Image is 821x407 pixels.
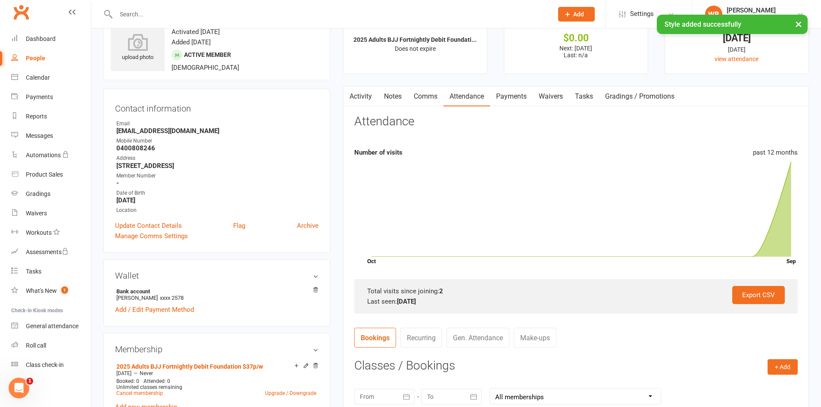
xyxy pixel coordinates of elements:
a: General attendance kiosk mode [11,317,91,336]
strong: Number of visits [354,149,403,156]
a: Tasks [569,87,599,106]
strong: - [116,179,318,187]
a: Attendance [443,87,490,106]
a: Upgrade / Downgrade [265,390,316,396]
a: Export CSV [732,286,785,304]
strong: 2 [439,287,443,295]
div: $0.00 [512,34,640,43]
div: Reports [26,113,47,120]
span: 1 [26,378,33,385]
strong: [STREET_ADDRESS] [116,162,318,170]
a: What's New1 [11,281,91,301]
span: xxxx 2578 [160,295,184,301]
a: Product Sales [11,165,91,184]
div: [DATE] [673,34,801,43]
div: Location [116,206,318,214]
div: Automations [26,152,61,158]
strong: Bank account [116,288,314,295]
span: Never [140,370,153,376]
div: Control Martial Arts [727,14,779,22]
div: [PERSON_NAME] [727,6,779,14]
div: People [26,55,45,62]
div: Mobile Number [116,137,318,145]
a: Manage Comms Settings [115,231,188,241]
a: Tasks [11,262,91,281]
a: Gen. Attendance [446,328,509,348]
a: Reports [11,107,91,126]
div: upload photo [111,34,165,62]
div: Waivers [26,210,47,217]
a: Comms [408,87,443,106]
div: Member Number [116,172,318,180]
span: Unlimited classes remaining [116,384,182,390]
button: + Add [768,359,798,375]
div: Calendar [26,74,50,81]
a: Archive [297,221,318,231]
a: Activity [343,87,378,106]
a: Make-ups [514,328,556,348]
a: Payments [11,87,91,107]
a: Dashboard [11,29,91,49]
div: General attendance [26,323,78,329]
span: Add [573,11,584,18]
strong: 0400808246 [116,144,318,152]
a: Clubworx [10,1,32,23]
span: Does not expire [395,45,436,52]
div: Address [116,154,318,162]
div: Style added successfully [657,15,808,34]
h3: Membership [115,345,318,354]
a: Notes [378,87,408,106]
a: Cancel membership [116,390,163,396]
div: Payments [26,93,53,100]
a: Bookings [354,328,396,348]
span: Settings [630,4,654,24]
span: Attended: 0 [144,378,170,384]
iframe: Intercom live chat [9,378,29,398]
div: Total visits since joining: [367,286,785,296]
a: Class kiosk mode [11,355,91,375]
div: Roll call [26,342,46,349]
a: Calendar [11,68,91,87]
span: Active member [184,51,231,58]
h3: Classes / Bookings [354,359,798,373]
strong: [EMAIL_ADDRESS][DOMAIN_NAME] [116,127,318,135]
span: 1 [61,286,68,294]
strong: [DATE] [116,196,318,204]
div: Assessments [26,249,69,255]
a: Flag [233,221,245,231]
div: Tasks [26,268,41,275]
input: Search... [113,8,547,20]
div: Workouts [26,229,52,236]
span: Booked: 0 [116,378,139,384]
h3: Attendance [354,115,414,128]
h3: Wallet [115,271,318,280]
div: Messages [26,132,53,139]
a: Update Contact Details [115,221,182,231]
p: Next: [DATE] Last: n/a [512,45,640,59]
a: 2025 Adults BJJ Fortnightly Debit Foundation $37p/w [116,363,263,370]
a: Roll call [11,336,91,355]
time: Added [DATE] [172,38,211,46]
div: past 12 months [753,147,798,158]
h3: Contact information [115,100,318,113]
div: What's New [26,287,57,294]
div: Dashboard [26,35,56,42]
div: Class check-in [26,361,64,368]
a: Workouts [11,223,91,242]
a: People [11,49,91,68]
button: Add [558,7,595,22]
a: view attendance [715,56,759,62]
div: Last seen: [367,296,785,307]
strong: [DATE] [397,298,416,305]
div: Product Sales [26,171,63,178]
div: WB [705,6,722,23]
span: [DATE] [116,370,131,376]
a: Payments [490,87,533,106]
div: Email [116,120,318,128]
div: Date of Birth [116,189,318,197]
a: Recurring [400,328,442,348]
div: [DATE] [673,45,801,54]
span: [DEMOGRAPHIC_DATA] [172,64,239,71]
div: Gradings [26,190,50,197]
a: Messages [11,126,91,146]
